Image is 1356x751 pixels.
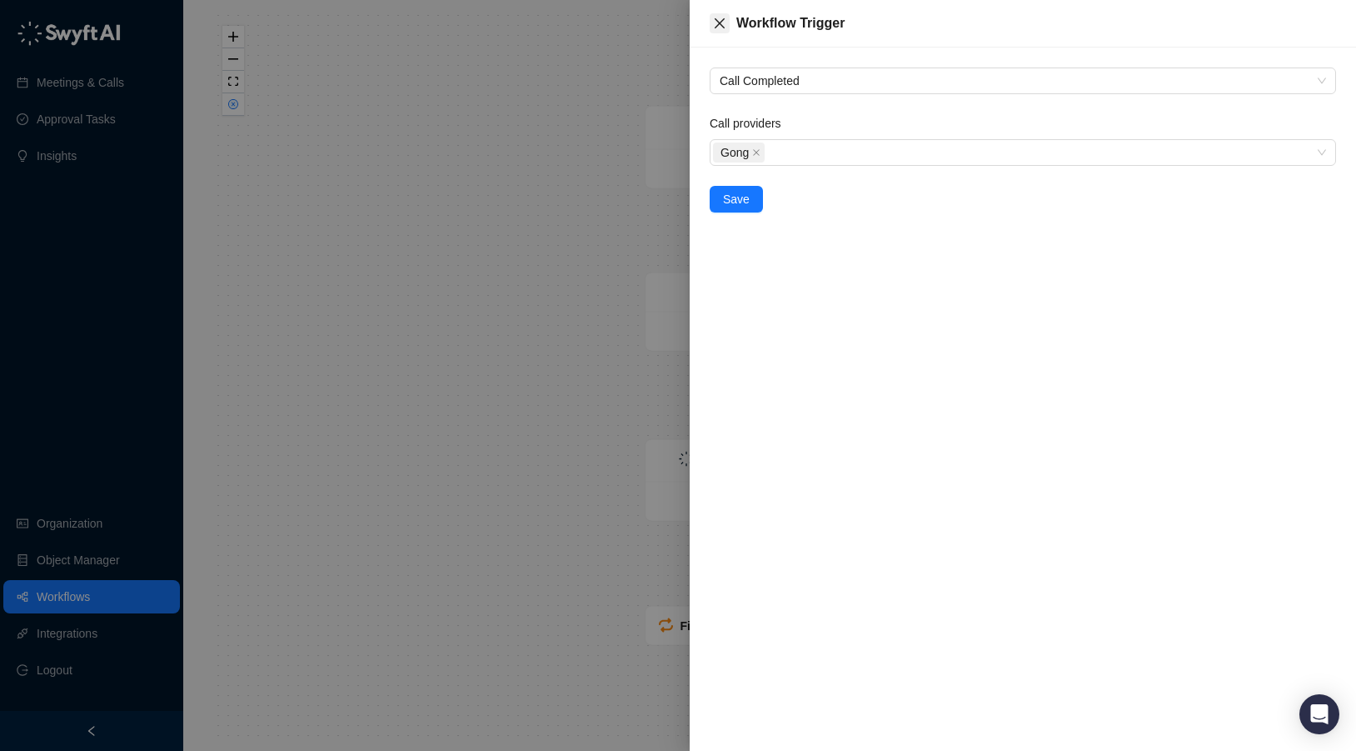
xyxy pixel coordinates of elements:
[720,143,749,162] span: Gong
[723,190,750,208] span: Save
[713,143,765,163] span: Gong
[736,13,1336,33] div: Workflow Trigger
[720,68,1326,93] span: Call Completed
[1299,694,1339,734] div: Open Intercom Messenger
[710,186,763,213] button: Save
[710,114,792,133] label: Call providers
[713,17,726,30] span: close
[752,148,760,157] span: close
[710,13,730,33] button: Close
